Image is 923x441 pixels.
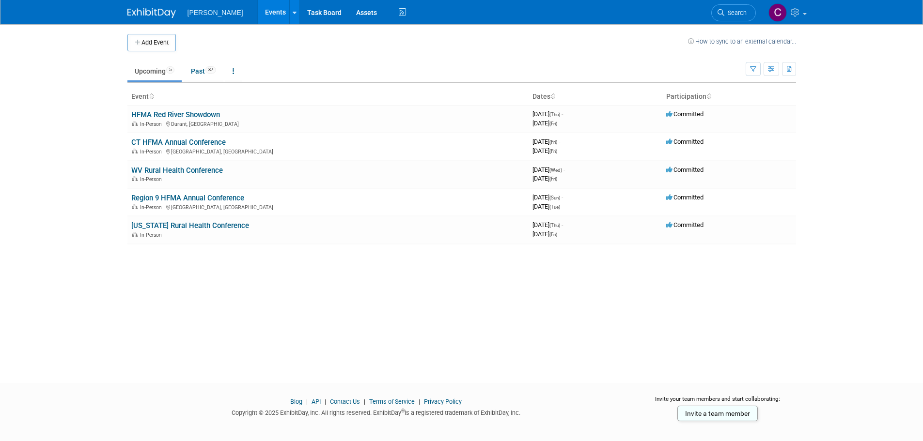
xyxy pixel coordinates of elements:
a: Sort by Event Name [149,92,154,100]
span: (Wed) [549,167,562,173]
span: [DATE] [532,221,563,228]
img: In-Person Event [132,121,138,126]
img: In-Person Event [132,232,138,237]
span: [DATE] [532,175,557,182]
span: [DATE] [532,194,563,201]
span: [DATE] [532,120,557,127]
span: (Fri) [549,121,557,126]
img: Chris Cobb [768,3,787,22]
span: In-Person [140,121,165,127]
a: API [312,398,321,405]
span: 87 [205,66,216,74]
a: [US_STATE] Rural Health Conference [131,221,249,230]
span: Committed [666,194,704,201]
a: WV Rural Health Conference [131,166,223,175]
a: Contact Us [330,398,360,405]
a: Upcoming5 [127,62,182,80]
a: Search [711,4,756,21]
span: [DATE] [532,147,557,154]
span: 5 [166,66,174,74]
span: (Fri) [549,232,557,237]
span: | [361,398,368,405]
a: Past87 [184,62,223,80]
a: Blog [290,398,302,405]
span: In-Person [140,232,165,238]
span: [DATE] [532,138,560,145]
span: - [562,110,563,118]
div: Durant, [GEOGRAPHIC_DATA] [131,120,525,127]
img: In-Person Event [132,176,138,181]
span: (Thu) [549,112,560,117]
span: (Thu) [549,223,560,228]
img: In-Person Event [132,204,138,209]
span: (Tue) [549,204,560,210]
span: - [562,221,563,228]
div: [GEOGRAPHIC_DATA], [GEOGRAPHIC_DATA] [131,147,525,155]
span: [DATE] [532,110,563,118]
span: In-Person [140,149,165,155]
span: [DATE] [532,166,565,173]
a: Invite a team member [677,406,758,421]
span: | [322,398,329,405]
div: Invite your team members and start collaborating: [640,395,796,410]
span: (Fri) [549,149,557,154]
span: (Sun) [549,195,560,200]
a: How to sync to an external calendar... [688,38,796,45]
a: Region 9 HFMA Annual Conference [131,194,244,202]
span: | [304,398,310,405]
span: In-Person [140,176,165,182]
a: Terms of Service [369,398,415,405]
div: Copyright © 2025 ExhibitDay, Inc. All rights reserved. ExhibitDay is a registered trademark of Ex... [127,406,626,417]
span: Committed [666,110,704,118]
span: Committed [666,138,704,145]
span: Committed [666,221,704,228]
button: Add Event [127,34,176,51]
span: | [416,398,422,405]
th: Participation [662,89,796,105]
span: Search [724,9,747,16]
span: [PERSON_NAME] [188,9,243,16]
span: [DATE] [532,230,557,238]
img: In-Person Event [132,149,138,153]
span: - [562,194,563,201]
div: [GEOGRAPHIC_DATA], [GEOGRAPHIC_DATA] [131,203,525,211]
a: CT HFMA Annual Conference [131,138,226,147]
a: Sort by Start Date [550,92,555,100]
span: In-Person [140,204,165,211]
th: Dates [529,89,662,105]
span: [DATE] [532,203,560,210]
span: - [559,138,560,145]
span: - [563,166,565,173]
a: Sort by Participation Type [706,92,711,100]
span: Committed [666,166,704,173]
a: HFMA Red River Showdown [131,110,220,119]
sup: ® [401,408,405,413]
img: ExhibitDay [127,8,176,18]
th: Event [127,89,529,105]
a: Privacy Policy [424,398,462,405]
span: (Fri) [549,176,557,182]
span: (Fri) [549,139,557,145]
